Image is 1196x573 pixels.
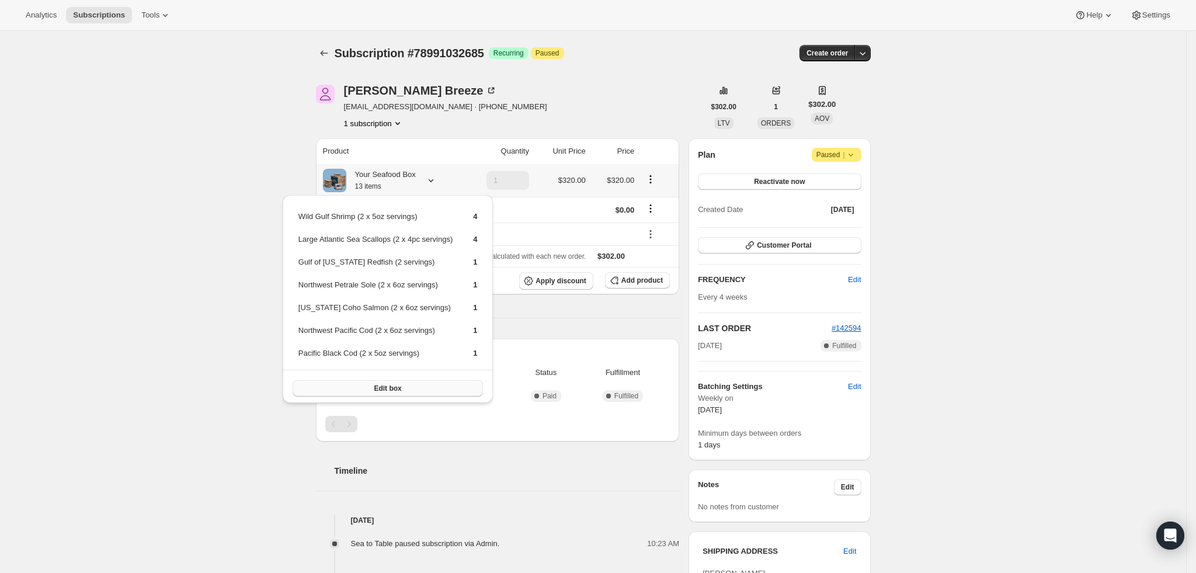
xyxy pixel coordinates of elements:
[473,212,477,221] span: 4
[698,393,861,404] span: Weekly on
[834,479,861,495] button: Edit
[355,182,381,190] small: 13 items
[536,276,586,286] span: Apply discount
[473,258,477,266] span: 1
[298,324,453,346] td: Northwest Pacific Cod (2 x 6oz servings)
[493,48,524,58] span: Recurring
[374,384,401,393] span: Edit box
[298,233,453,255] td: Large Atlantic Sea Scallops (2 x 4pc servings)
[134,7,178,23] button: Tools
[344,85,498,96] div: [PERSON_NAME] Breeze
[698,428,861,439] span: Minimum days between orders
[647,538,679,550] span: 10:23 AM
[1142,11,1170,20] span: Settings
[832,324,861,332] a: #142594
[641,202,660,215] button: Shipping actions
[316,85,335,103] span: Kelley Breeze
[698,149,715,161] h2: Plan
[718,119,730,127] span: LTV
[757,241,811,250] span: Customer Portal
[344,101,547,113] span: [EMAIL_ADDRESS][DOMAIN_NAME] · [PHONE_NUMBER]
[536,48,559,58] span: Paused
[1086,11,1102,20] span: Help
[848,381,861,393] span: Edit
[473,235,477,244] span: 4
[73,11,125,20] span: Subscriptions
[607,176,634,185] span: $320.00
[616,206,635,214] span: $0.00
[1068,7,1121,23] button: Help
[597,252,625,261] span: $302.00
[815,114,829,123] span: AOV
[831,205,854,214] span: [DATE]
[66,7,132,23] button: Subscriptions
[298,301,453,323] td: [US_STATE] Coho Salmon (2 x 6oz servings)
[761,119,791,127] span: ORDERS
[325,416,670,432] nav: Pagination
[463,138,533,164] th: Quantity
[641,173,660,186] button: Product actions
[533,138,589,164] th: Unit Price
[754,177,805,186] span: Reactivate now
[351,539,500,548] span: Sea to Table paused subscription via Admin.
[473,326,477,335] span: 1
[836,542,863,561] button: Edit
[824,202,861,218] button: [DATE]
[1156,522,1184,550] div: Open Intercom Messenger
[843,546,856,557] span: Edit
[704,99,743,115] button: $302.00
[298,347,453,369] td: Pacific Black Cod (2 x 5oz servings)
[841,482,854,492] span: Edit
[335,47,484,60] span: Subscription #78991032685
[298,210,453,232] td: Wild Gulf Shrimp (2 x 5oz servings)
[832,341,856,350] span: Fulfilled
[841,270,868,289] button: Edit
[799,45,855,61] button: Create order
[698,440,720,449] span: 1 days
[698,381,848,393] h6: Batching Settings
[698,340,722,352] span: [DATE]
[473,349,477,357] span: 1
[141,11,159,20] span: Tools
[558,176,586,185] span: $320.00
[698,173,861,190] button: Reactivate now
[298,256,453,277] td: Gulf of [US_STATE] Redfish (2 servings)
[346,169,416,192] div: Your Seafood Box
[614,391,638,401] span: Fulfilled
[698,322,832,334] h2: LAST ORDER
[767,99,785,115] button: 1
[583,367,663,378] span: Fulfillment
[832,322,861,334] button: #142594
[316,515,680,526] h4: [DATE]
[519,272,593,290] button: Apply discount
[698,204,743,216] span: Created Date
[698,237,861,253] button: Customer Portal
[698,293,747,301] span: Every 4 weeks
[1124,7,1177,23] button: Settings
[806,48,848,58] span: Create order
[473,280,477,289] span: 1
[711,102,736,112] span: $302.00
[808,99,836,110] span: $302.00
[621,276,663,285] span: Add product
[703,546,843,557] h3: SHIPPING ADDRESS
[316,138,463,164] th: Product
[473,303,477,312] span: 1
[698,479,834,495] h3: Notes
[26,11,57,20] span: Analytics
[698,502,779,511] span: No notes from customer
[605,272,670,289] button: Add product
[589,138,638,164] th: Price
[774,102,778,112] span: 1
[298,279,453,300] td: Northwest Petrale Sole (2 x 6oz servings)
[335,465,680,477] h2: Timeline
[698,405,722,414] span: [DATE]
[323,169,346,192] img: product img
[816,149,857,161] span: Paused
[516,367,576,378] span: Status
[843,150,844,159] span: |
[841,377,868,396] button: Edit
[543,391,557,401] span: Paid
[293,380,484,397] button: Edit box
